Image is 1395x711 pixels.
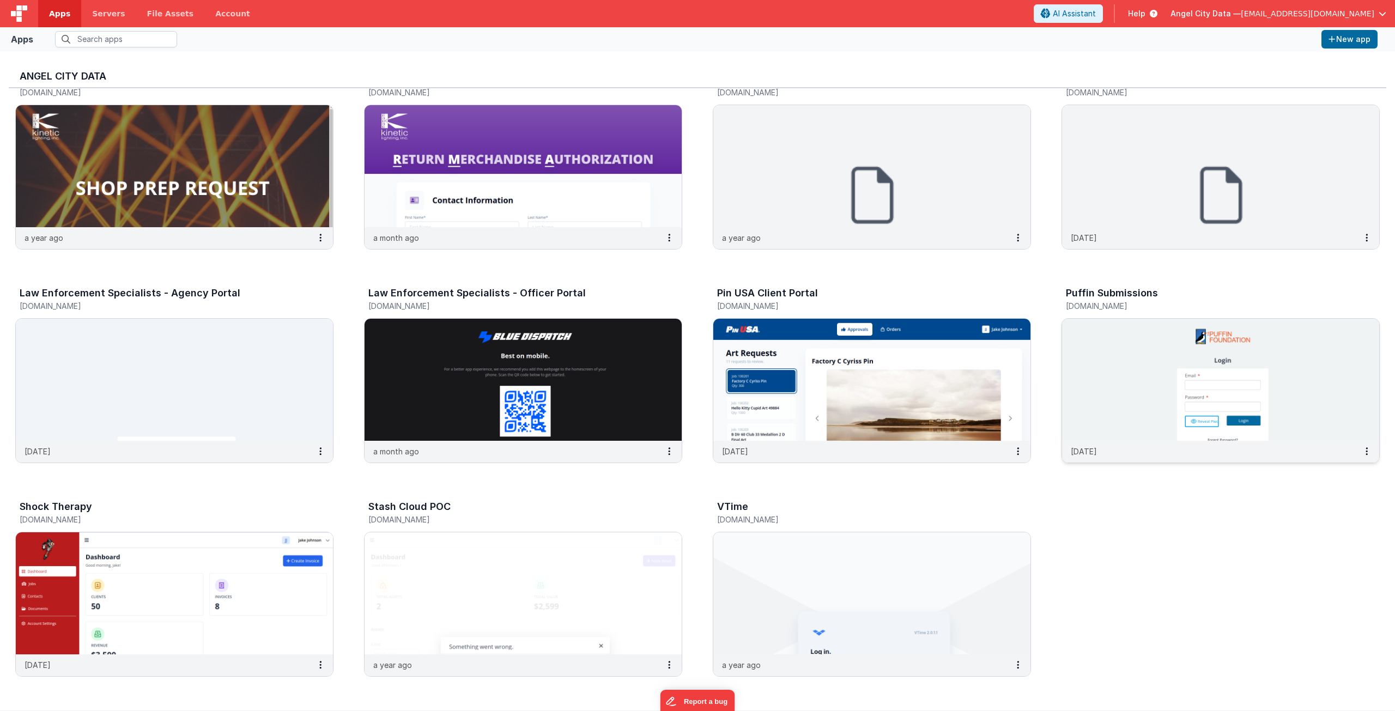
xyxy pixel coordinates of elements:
div: Apps [11,33,33,46]
h3: Law Enforcement Specialists - Officer Portal [368,288,586,299]
h3: Puffin Submissions [1066,288,1158,299]
span: Help [1128,8,1145,19]
span: Apps [49,8,70,19]
h5: [DOMAIN_NAME] [368,88,655,96]
h5: [DOMAIN_NAME] [368,302,655,310]
p: [DATE] [25,659,51,671]
p: [DATE] [1071,232,1097,244]
p: a year ago [722,232,761,244]
h3: Stash Cloud POC [368,501,451,512]
h5: [DOMAIN_NAME] [1066,88,1352,96]
span: [EMAIL_ADDRESS][DOMAIN_NAME] [1241,8,1374,19]
h3: Shock Therapy [20,501,92,512]
p: a year ago [373,659,412,671]
h5: [DOMAIN_NAME] [368,515,655,524]
button: Angel City Data — [EMAIL_ADDRESS][DOMAIN_NAME] [1170,8,1386,19]
h3: VTime [717,501,748,512]
h5: [DOMAIN_NAME] [717,302,1004,310]
p: a year ago [722,659,761,671]
h5: [DOMAIN_NAME] [20,88,306,96]
p: [DATE] [722,446,748,457]
button: AI Assistant [1034,4,1103,23]
span: AI Assistant [1053,8,1096,19]
p: a month ago [373,446,419,457]
p: a year ago [25,232,63,244]
h3: Angel City Data [20,71,1375,82]
h5: [DOMAIN_NAME] [717,515,1004,524]
h3: Pin USA Client Portal [717,288,818,299]
p: [DATE] [1071,446,1097,457]
h3: Law Enforcement Specialists - Agency Portal [20,288,240,299]
input: Search apps [55,31,177,47]
h5: [DOMAIN_NAME] [20,302,306,310]
p: [DATE] [25,446,51,457]
h5: [DOMAIN_NAME] [20,515,306,524]
h5: [DOMAIN_NAME] [717,88,1004,96]
h5: [DOMAIN_NAME] [1066,302,1352,310]
span: Servers [92,8,125,19]
button: New app [1321,30,1378,48]
span: File Assets [147,8,194,19]
p: a month ago [373,232,419,244]
span: Angel City Data — [1170,8,1241,19]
